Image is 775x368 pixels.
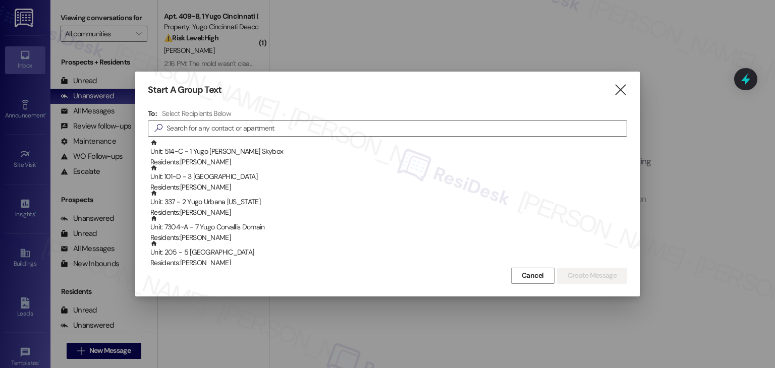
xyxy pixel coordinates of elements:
[150,157,627,167] div: Residents: [PERSON_NAME]
[148,190,627,215] div: Unit: 337 - 2 Yugo Urbana [US_STATE]Residents:[PERSON_NAME]
[150,232,627,243] div: Residents: [PERSON_NAME]
[568,270,617,281] span: Create Message
[148,164,627,190] div: Unit: 101~D - 3 [GEOGRAPHIC_DATA]Residents:[PERSON_NAME]
[148,139,627,164] div: Unit: 514~C - 1 Yugo [PERSON_NAME] SkyboxResidents:[PERSON_NAME]
[614,85,627,95] i: 
[511,268,555,284] button: Cancel
[148,215,627,240] div: Unit: 7304~A - 7 Yugo Corvallis DomainResidents:[PERSON_NAME]
[150,258,627,268] div: Residents: [PERSON_NAME]
[150,182,627,193] div: Residents: [PERSON_NAME]
[148,109,157,118] h3: To:
[150,164,627,193] div: Unit: 101~D - 3 [GEOGRAPHIC_DATA]
[148,240,627,265] div: Unit: 205 - 5 [GEOGRAPHIC_DATA]Residents:[PERSON_NAME]
[150,240,627,269] div: Unit: 205 - 5 [GEOGRAPHIC_DATA]
[162,109,231,118] h4: Select Recipients Below
[148,84,222,96] h3: Start A Group Text
[150,190,627,218] div: Unit: 337 - 2 Yugo Urbana [US_STATE]
[167,121,627,136] input: Search for any contact or apartment
[150,123,167,134] i: 
[150,207,627,218] div: Residents: [PERSON_NAME]
[150,139,627,168] div: Unit: 514~C - 1 Yugo [PERSON_NAME] Skybox
[522,270,544,281] span: Cancel
[150,215,627,243] div: Unit: 7304~A - 7 Yugo Corvallis Domain
[557,268,627,284] button: Create Message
